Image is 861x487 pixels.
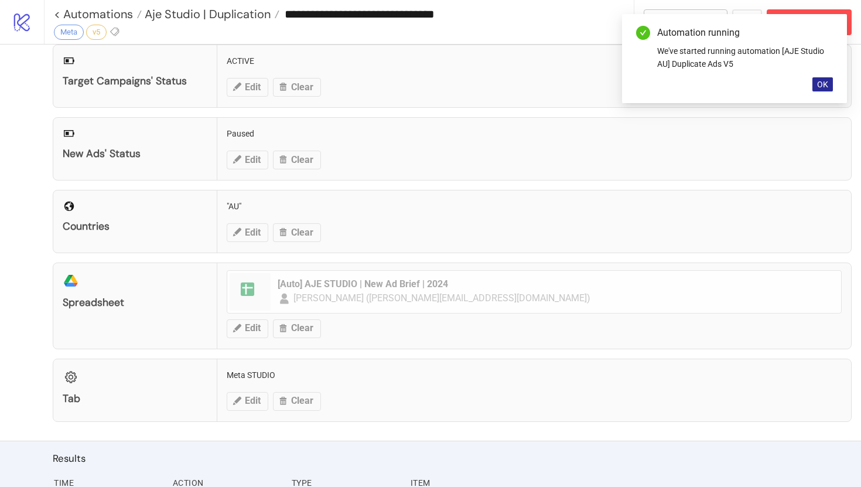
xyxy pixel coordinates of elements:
[657,26,833,40] div: Automation running
[644,9,728,35] button: To Builder
[767,9,852,35] button: Abort Run
[86,25,107,40] div: v5
[142,8,279,20] a: Aje Studio | Duplication
[54,25,84,40] div: Meta
[142,6,271,22] span: Aje Studio | Duplication
[732,9,762,35] button: ...
[812,77,833,91] button: OK
[657,45,833,70] div: We've started running automation [AJE Studio AU] Duplicate Ads V5
[54,8,142,20] a: < Automations
[53,451,852,466] h2: Results
[636,26,650,40] span: check-circle
[817,80,828,89] span: OK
